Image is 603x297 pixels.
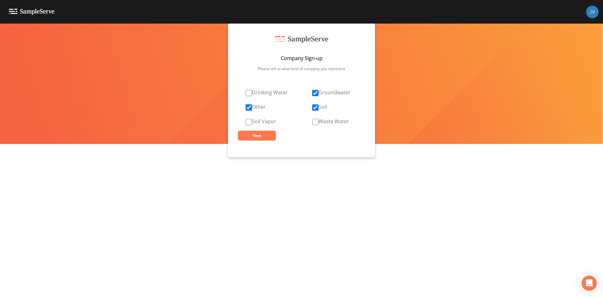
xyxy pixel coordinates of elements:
[246,103,266,111] label: Other
[586,6,599,18] img: d880935ebd2e17e4df7e3e183e9934ef
[312,90,318,96] input: Groundwater
[582,276,597,291] div: Open Intercom Messenger
[312,119,318,125] input: Waste Water
[312,118,349,125] label: Waste Water
[275,36,328,43] img: sample serve logo
[258,67,345,71] h3: Please tell us what kind of company you represent
[312,89,350,96] label: Groundwater
[312,103,327,111] label: Soil
[9,9,55,15] img: logo
[238,131,276,140] button: Next
[246,119,252,125] input: Soil Vapor
[246,90,252,96] input: Drinking Water
[281,56,323,61] h2: Company Sign-up
[312,104,318,111] input: Soil
[246,89,288,96] label: Drinking Water
[246,118,276,125] label: Soil Vapor
[246,104,252,111] input: Other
